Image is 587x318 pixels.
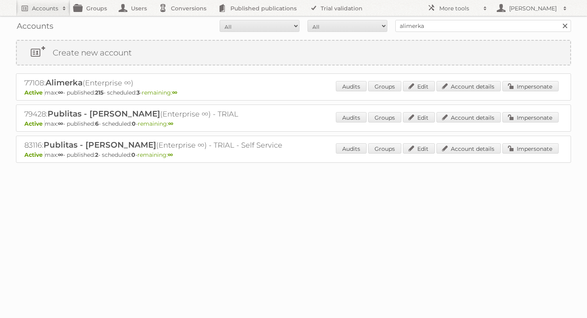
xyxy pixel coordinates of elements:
a: Impersonate [502,143,559,154]
span: Active [24,120,45,127]
span: Alimerka [46,78,83,87]
a: Account details [436,112,501,122]
h2: 77108: (Enterprise ∞) [24,78,304,88]
a: Edit [403,112,435,122]
span: Active [24,89,45,96]
strong: 3 [137,89,140,96]
a: Audits [336,112,367,122]
p: max: - published: - scheduled: - [24,151,563,158]
a: Groups [368,81,401,91]
span: remaining: [138,120,173,127]
a: Groups [368,112,401,122]
strong: 6 [95,120,99,127]
strong: ∞ [58,89,63,96]
a: Edit [403,143,435,154]
strong: ∞ [172,89,177,96]
p: max: - published: - scheduled: - [24,89,563,96]
a: Account details [436,143,501,154]
a: Groups [368,143,401,154]
h2: More tools [439,4,479,12]
strong: 0 [131,151,135,158]
h2: 83116: (Enterprise ∞) - TRIAL - Self Service [24,140,304,150]
h2: Accounts [32,4,58,12]
h2: 79428: (Enterprise ∞) - TRIAL [24,109,304,119]
p: max: - published: - scheduled: - [24,120,563,127]
strong: 0 [132,120,136,127]
strong: ∞ [168,151,173,158]
a: Audits [336,143,367,154]
a: Account details [436,81,501,91]
a: Impersonate [502,112,559,122]
a: Impersonate [502,81,559,91]
span: remaining: [137,151,173,158]
a: Edit [403,81,435,91]
span: remaining: [142,89,177,96]
span: Publitas - [PERSON_NAME] [44,140,156,150]
a: Audits [336,81,367,91]
a: Create new account [17,41,570,65]
strong: ∞ [58,151,63,158]
span: Publitas - [PERSON_NAME] [48,109,160,119]
strong: ∞ [58,120,63,127]
strong: 2 [95,151,98,158]
strong: ∞ [168,120,173,127]
strong: 215 [95,89,103,96]
span: Active [24,151,45,158]
h2: [PERSON_NAME] [507,4,559,12]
